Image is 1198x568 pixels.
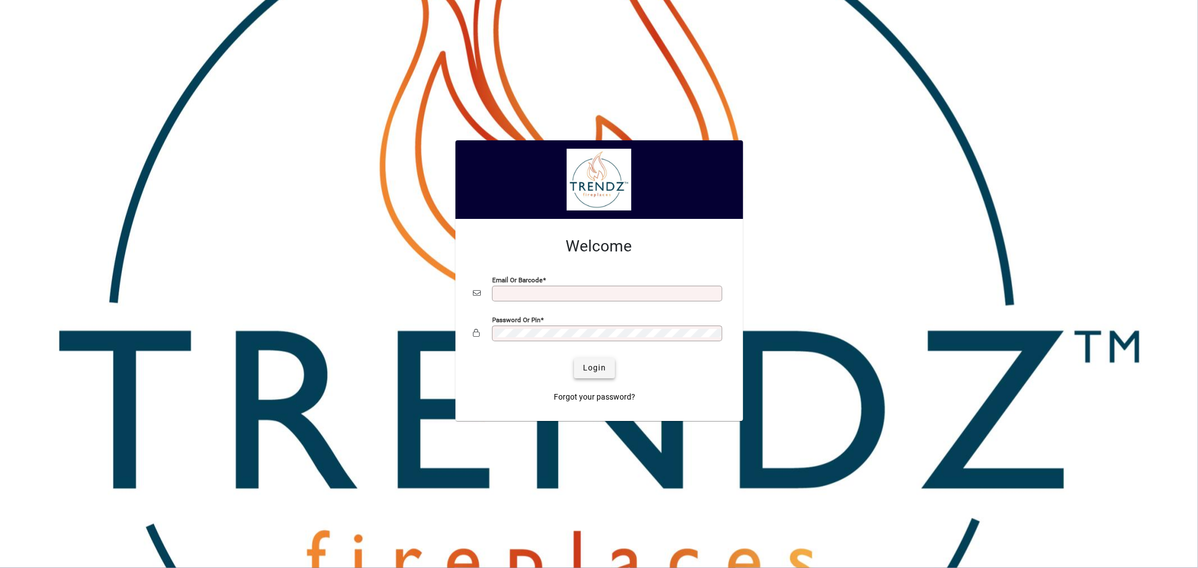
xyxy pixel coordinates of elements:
h2: Welcome [473,237,725,256]
mat-label: Email or Barcode [493,276,543,283]
mat-label: Password or Pin [493,315,541,323]
button: Login [574,358,615,378]
span: Login [583,362,606,374]
a: Forgot your password? [549,387,640,407]
span: Forgot your password? [554,391,635,403]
